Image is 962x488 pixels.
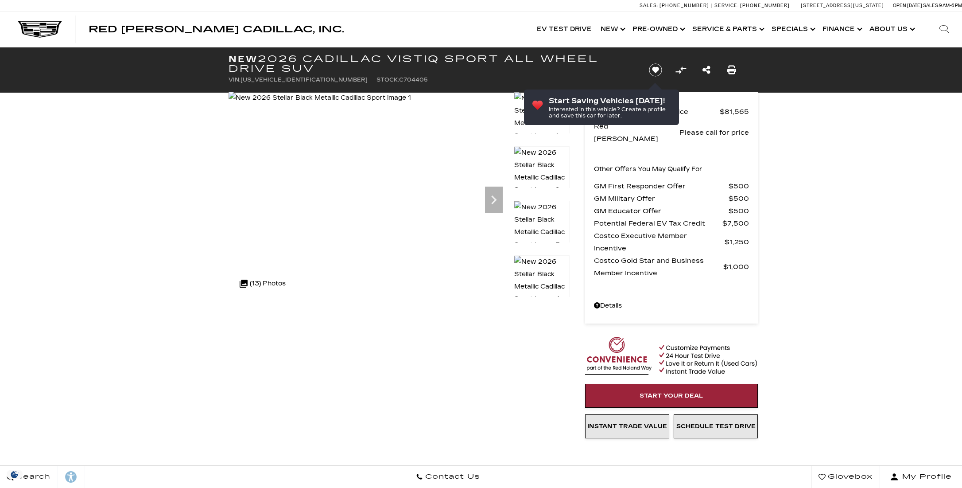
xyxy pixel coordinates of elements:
[399,77,428,83] span: C704405
[587,423,667,430] span: Instant Trade Value
[674,414,758,438] a: Schedule Test Drive
[714,3,739,8] span: Service:
[594,254,749,279] a: Costco Gold Star and Business Member Incentive $1,000
[423,471,480,483] span: Contact Us
[722,217,749,230] span: $7,500
[659,3,709,8] span: [PHONE_NUMBER]
[646,63,665,77] button: Save vehicle
[826,471,873,483] span: Glovebox
[594,120,679,145] span: Red [PERSON_NAME]
[727,64,736,76] a: Print this New 2026 Cadillac VISTIQ Sport All Wheel Drive SUV
[594,230,725,254] span: Costco Executive Member Incentive
[18,21,62,38] img: Cadillac Dark Logo with Cadillac White Text
[594,217,722,230] span: Potential Federal EV Tax Credit
[640,3,658,8] span: Sales:
[532,12,596,47] a: EV Test Drive
[514,146,570,197] img: New 2026 Stellar Black Metallic Cadillac Sport image 2
[723,261,749,273] span: $1,000
[594,192,729,205] span: GM Military Offer
[235,273,290,294] div: (13) Photos
[702,64,710,76] a: Share this New 2026 Cadillac VISTIQ Sport All Wheel Drive SUV
[740,3,790,8] span: [PHONE_NUMBER]
[594,105,749,118] a: MSRP - Total Vehicle Price $81,565
[514,255,570,306] img: New 2026 Stellar Black Metallic Cadillac Sport image 4
[801,3,884,8] a: [STREET_ADDRESS][US_STATE]
[640,3,711,8] a: Sales: [PHONE_NUMBER]
[923,3,939,8] span: Sales:
[880,466,962,488] button: Open user profile menu
[409,466,487,488] a: Contact Us
[725,236,749,248] span: $1,250
[688,12,767,47] a: Service & Parts
[514,201,570,251] img: New 2026 Stellar Black Metallic Cadillac Sport image 3
[811,466,880,488] a: Glovebox
[229,54,634,74] h1: 2026 Cadillac VISTIQ Sport All Wheel Drive SUV
[89,24,344,35] span: Red [PERSON_NAME] Cadillac, Inc.
[729,205,749,217] span: $500
[4,470,25,479] section: Click to Open Cookie Consent Modal
[596,12,628,47] a: New
[594,163,702,176] p: Other Offers You May Qualify For
[594,180,749,192] a: GM First Responder Offer $500
[14,471,50,483] span: Search
[729,180,749,192] span: $500
[674,63,687,77] button: Compare Vehicle
[594,217,749,230] a: Potential Federal EV Tax Credit $7,500
[720,105,749,118] span: $81,565
[585,384,758,408] a: Start Your Deal
[585,414,669,438] a: Instant Trade Value
[89,25,344,34] a: Red [PERSON_NAME] Cadillac, Inc.
[939,3,962,8] span: 9 AM-6 PM
[628,12,688,47] a: Pre-Owned
[711,3,792,8] a: Service: [PHONE_NUMBER]
[4,470,25,479] img: Opt-Out Icon
[640,392,703,399] span: Start Your Deal
[376,77,399,83] span: Stock:
[676,423,756,430] span: Schedule Test Drive
[594,230,749,254] a: Costco Executive Member Incentive $1,250
[767,12,818,47] a: Specials
[893,3,922,8] span: Open [DATE]
[899,471,952,483] span: My Profile
[485,187,503,213] div: Next
[594,205,749,217] a: GM Educator Offer $500
[240,77,368,83] span: [US_VEHICLE_IDENTIFICATION_NUMBER]
[594,180,729,192] span: GM First Responder Offer
[594,105,720,118] span: MSRP - Total Vehicle Price
[229,92,411,104] img: New 2026 Stellar Black Metallic Cadillac Sport image 1
[594,205,729,217] span: GM Educator Offer
[865,12,918,47] a: About Us
[594,254,723,279] span: Costco Gold Star and Business Member Incentive
[229,77,240,83] span: VIN:
[594,192,749,205] a: GM Military Offer $500
[594,120,749,145] a: Red [PERSON_NAME] Please call for price
[679,126,749,139] span: Please call for price
[514,92,570,142] img: New 2026 Stellar Black Metallic Cadillac Sport image 1
[818,12,865,47] a: Finance
[229,54,258,64] strong: New
[729,192,749,205] span: $500
[594,300,749,312] a: Details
